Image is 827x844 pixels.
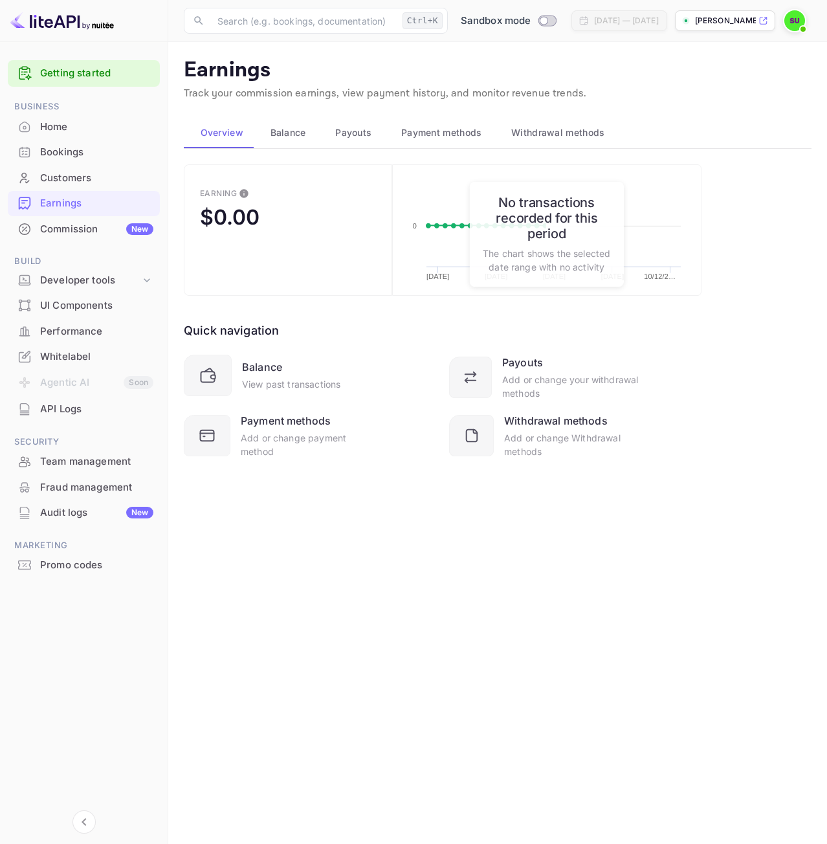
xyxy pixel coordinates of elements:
p: Track your commission earnings, view payment history, and monitor revenue trends. [184,86,811,102]
div: CommissionNew [8,217,160,242]
div: Commission [40,222,153,237]
div: $0.00 [200,205,259,230]
div: View past transactions [242,377,340,391]
div: Team management [8,449,160,474]
a: Bookings [8,140,160,164]
span: Balance [270,125,306,140]
div: Promo codes [8,553,160,578]
span: Withdrawal methods [511,125,604,140]
p: The chart shows the selected date range with no activity [483,247,611,274]
span: Security [8,435,160,449]
text: [DATE] [426,272,449,280]
button: EarningThis is the amount of confirmed commission that will be paid to you on the next scheduled ... [184,164,392,296]
div: API Logs [8,397,160,422]
div: Ctrl+K [402,12,443,29]
div: Getting started [8,60,160,87]
div: Performance [8,319,160,344]
div: New [126,507,153,518]
text: 0 [412,222,416,230]
div: Add or change your withdrawal methods [502,373,639,400]
span: Payment methods [401,125,482,140]
button: Collapse navigation [72,810,96,834]
p: Earnings [184,58,811,83]
text: [DATE] [601,272,624,280]
img: Samuel-Guerrero User [784,10,805,31]
a: CommissionNew [8,217,160,241]
a: Getting started [40,66,153,81]
div: Earning [200,188,237,198]
div: Fraud management [40,480,153,495]
div: Payment methods [241,413,331,428]
div: UI Components [40,298,153,313]
div: Fraud management [8,475,160,500]
div: scrollable auto tabs example [184,117,811,148]
div: Promo codes [40,558,153,573]
span: Sandbox mode [461,14,531,28]
a: Team management [8,449,160,473]
div: Developer tools [40,273,140,288]
div: Payouts [502,355,543,370]
div: Add or change Withdrawal methods [504,431,639,458]
h6: No transactions recorded for this period [483,195,611,241]
a: Whitelabel [8,344,160,368]
div: Team management [40,454,153,469]
a: Audit logsNew [8,500,160,524]
span: Payouts [335,125,371,140]
div: [DATE] — [DATE] [594,15,659,27]
span: Marketing [8,539,160,553]
input: Search (e.g. bookings, documentation) [210,8,397,34]
p: [PERSON_NAME]-user-o... [695,15,756,27]
button: This is the amount of confirmed commission that will be paid to you on the next scheduled deposit [234,183,254,204]
div: Earnings [40,196,153,211]
div: Developer tools [8,269,160,292]
a: Customers [8,166,160,190]
div: Balance [242,359,282,375]
div: Whitelabel [8,344,160,370]
img: LiteAPI logo [10,10,114,31]
a: Promo codes [8,553,160,577]
div: New [126,223,153,235]
a: Home [8,115,160,139]
div: Bookings [8,140,160,165]
a: Fraud management [8,475,160,499]
a: API Logs [8,397,160,421]
text: 10/12/2… [645,272,676,280]
a: Performance [8,319,160,343]
div: API Logs [40,402,153,417]
a: Earnings [8,191,160,215]
div: Bookings [40,145,153,160]
span: Overview [201,125,243,140]
div: Performance [40,324,153,339]
a: UI Components [8,293,160,317]
div: Home [40,120,153,135]
div: Add or change payment method [241,431,374,458]
div: Home [8,115,160,140]
span: Build [8,254,160,269]
div: Audit logsNew [8,500,160,526]
div: Customers [40,171,153,186]
div: Audit logs [40,505,153,520]
div: Whitelabel [40,350,153,364]
div: Quick navigation [184,322,279,339]
div: Customers [8,166,160,191]
div: Withdrawal methods [504,413,608,428]
div: Switch to Production mode [456,14,561,28]
div: Earnings [8,191,160,216]
span: Business [8,100,160,114]
div: UI Components [8,293,160,318]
